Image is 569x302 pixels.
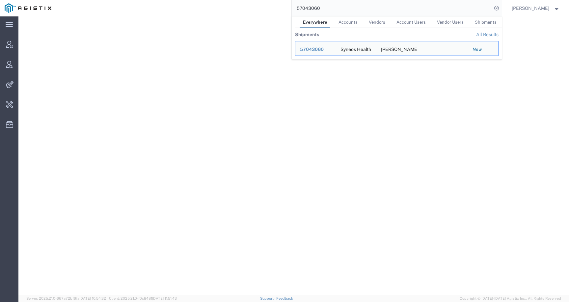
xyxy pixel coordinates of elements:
span: [DATE] 10:54:32 [79,296,106,300]
input: Search for shipment number, reference number [292,0,492,16]
span: Vendors [369,20,385,25]
span: Account Users [396,20,426,25]
div: New [473,46,494,53]
span: [DATE] 11:51:43 [152,296,177,300]
a: View all shipments found by criterion [476,32,499,37]
div: 57043060 [300,46,331,53]
table: Search Results [295,28,502,59]
div: Syneos Health [340,41,371,56]
span: Client: 2025.21.0-f0c8481 [109,296,177,300]
span: Vendor Users [437,20,464,25]
span: Server: 2025.21.0-667a72bf6fa [26,296,106,300]
img: logo [5,3,51,13]
span: Everywhere [303,20,327,25]
span: 57043060 [300,47,324,52]
a: Feedback [276,296,293,300]
span: Shipments [475,20,497,25]
a: Support [260,296,277,300]
span: Copyright © [DATE]-[DATE] Agistix Inc., All Rights Reserved [460,296,561,301]
div: Anna Landis [381,41,413,56]
span: Accounts [339,20,358,25]
button: [PERSON_NAME] [511,4,560,12]
th: Shipments [295,28,319,41]
iframe: FS Legacy Container [18,16,569,295]
span: Kate Petrenko [512,5,549,12]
